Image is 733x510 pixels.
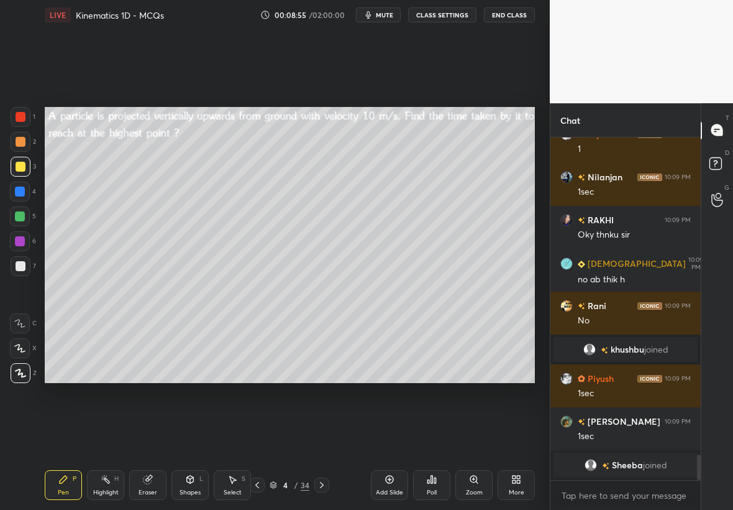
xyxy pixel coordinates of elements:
[578,315,691,327] div: No
[585,213,614,226] h6: RAKHI
[139,489,157,496] div: Eraser
[726,113,729,123] p: T
[578,174,585,181] img: no-rating-badge.077c3623.svg
[280,481,292,489] div: 4
[637,173,662,180] img: iconic-dark.1390631f.png
[585,459,597,471] img: default.png
[637,374,662,382] img: iconic-dark.1390631f.png
[73,476,76,482] div: P
[578,430,691,443] div: 1sec
[578,186,691,198] div: 1sec
[578,260,585,267] img: Learner_Badge_beginner_1_8b307cf2a0.svg
[585,299,606,312] h6: Rani
[10,338,37,358] div: X
[560,213,573,226] img: c01812176f7449df99b0243a72af8152.jpg
[10,313,37,333] div: C
[724,183,729,192] p: G
[578,274,691,286] div: no ab thik h
[10,206,36,226] div: 5
[578,387,691,400] div: 1sec
[578,229,691,241] div: Oky thnku sir
[585,257,686,270] h6: [DEMOGRAPHIC_DATA]
[294,481,298,489] div: /
[643,460,667,470] span: joined
[11,256,36,276] div: 7
[58,489,69,496] div: Pen
[199,476,203,482] div: L
[10,182,36,202] div: 4
[560,415,573,427] img: 4cd6e8e529714b2288e93064fe691f69.jpg
[242,476,245,482] div: S
[11,157,36,177] div: 3
[180,489,201,496] div: Shapes
[578,143,691,155] div: 1
[376,489,403,496] div: Add Slide
[611,345,644,355] span: khushbu
[665,302,691,309] div: 10:09 PM
[585,170,622,183] h6: Nilanjan
[644,345,668,355] span: joined
[408,7,476,22] button: CLASS SETTINGS
[509,489,524,496] div: More
[466,489,483,496] div: Zoom
[601,347,608,354] img: no-rating-badge.077c3623.svg
[11,363,37,383] div: Z
[585,415,660,428] h6: [PERSON_NAME]
[427,489,437,496] div: Poll
[578,419,585,425] img: no-rating-badge.077c3623.svg
[578,375,585,382] img: Learner_Badge_hustler_a18805edde.svg
[637,302,662,309] img: iconic-dark.1390631f.png
[665,216,691,223] div: 10:09 PM
[560,170,573,183] img: 3
[578,303,585,310] img: no-rating-badge.077c3623.svg
[11,132,36,152] div: 2
[583,343,596,356] img: default.png
[114,476,119,482] div: H
[688,256,703,271] div: 10:09 PM
[93,489,119,496] div: Highlight
[602,463,609,470] img: no-rating-badge.077c3623.svg
[560,299,573,312] img: 3f29b2ed513846d6955d2231c9f6fd9c.jpg
[578,131,585,138] img: Learner_Badge_hustler_a18805edde.svg
[665,130,691,137] div: 10:09 PM
[376,11,393,19] span: mute
[550,137,701,480] div: grid
[301,480,309,491] div: 34
[612,460,643,470] span: Sheeba
[76,9,164,21] h4: Kinematics 1D - MCQs
[725,148,729,157] p: D
[45,7,71,22] div: LIVE
[356,7,401,22] button: mute
[560,257,573,270] img: 5e11884175174efb853098823fcb8065.jpg
[665,417,691,425] div: 10:09 PM
[637,130,662,137] img: iconic-dark.1390631f.png
[550,104,590,137] p: Chat
[10,231,36,251] div: 6
[224,489,242,496] div: Select
[665,173,691,180] div: 10:09 PM
[665,374,691,382] div: 10:09 PM
[578,217,585,224] img: no-rating-badge.077c3623.svg
[560,372,573,384] img: 80e1313b5212471caa5b799a47262aec.jpg
[11,107,35,127] div: 1
[585,372,614,385] h6: Piyush
[484,7,535,22] button: End Class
